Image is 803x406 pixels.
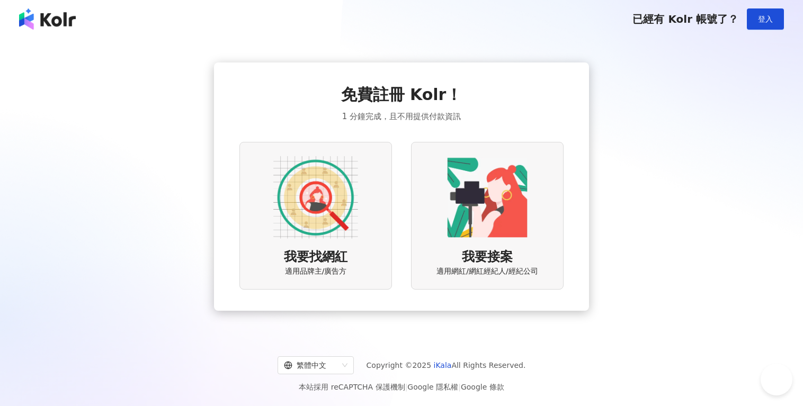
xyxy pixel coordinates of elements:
button: 登入 [747,8,784,30]
a: Google 隱私權 [407,383,458,391]
span: | [405,383,408,391]
img: AD identity option [273,155,358,240]
div: 繁體中文 [284,357,338,374]
span: 免費註冊 Kolr！ [341,84,462,106]
span: 我要找網紅 [284,248,347,266]
a: iKala [434,361,452,369]
span: 已經有 Kolr 帳號了？ [632,13,738,25]
img: KOL identity option [445,155,530,240]
span: 適用品牌主/廣告方 [285,266,347,277]
span: 登入 [758,15,773,23]
span: 適用網紅/網紅經紀人/經紀公司 [436,266,538,277]
iframe: Help Scout Beacon - Open [761,364,792,395]
span: 1 分鐘完成，且不用提供付款資訊 [342,110,461,123]
span: 本站採用 reCAPTCHA 保護機制 [299,381,504,393]
span: | [458,383,461,391]
a: Google 條款 [461,383,504,391]
img: logo [19,8,76,30]
span: Copyright © 2025 All Rights Reserved. [367,359,526,372]
span: 我要接案 [462,248,513,266]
